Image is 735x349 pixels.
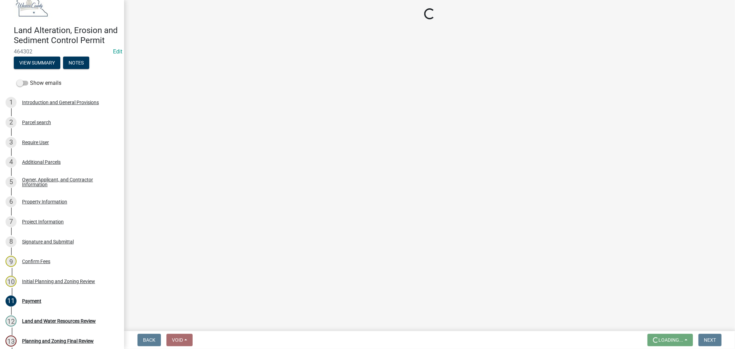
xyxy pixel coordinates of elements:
[22,100,99,105] div: Introduction and General Provisions
[143,337,155,343] span: Back
[6,216,17,227] div: 7
[166,334,193,346] button: Void
[22,199,67,204] div: Property Information
[137,334,161,346] button: Back
[22,339,94,343] div: Planning and Zoning Final Review
[63,60,89,66] wm-modal-confirm: Notes
[6,117,17,128] div: 2
[113,48,122,55] a: Edit
[698,334,722,346] button: Next
[647,334,693,346] button: Loading...
[6,137,17,148] div: 3
[172,337,183,343] span: Void
[113,48,122,55] wm-modal-confirm: Edit Application Number
[6,276,17,287] div: 10
[14,57,60,69] button: View Summary
[14,60,60,66] wm-modal-confirm: Summary
[22,259,50,264] div: Confirm Fees
[22,160,61,164] div: Additional Parcels
[22,219,64,224] div: Project Information
[14,26,119,46] h4: Land Alteration, Erosion and Sediment Control Permit
[6,236,17,247] div: 8
[6,97,17,108] div: 1
[14,48,110,55] span: 464302
[704,337,716,343] span: Next
[63,57,89,69] button: Notes
[6,296,17,307] div: 11
[22,239,74,244] div: Signature and Submittal
[22,319,96,323] div: Land and Water Resources Review
[6,316,17,327] div: 12
[22,140,49,145] div: Require User
[22,279,95,284] div: Initial Planning and Zoning Review
[22,120,51,125] div: Parcel search
[6,256,17,267] div: 9
[6,157,17,168] div: 4
[659,337,683,343] span: Loading...
[22,177,113,187] div: Owner, Applicant, and Contractor Information
[22,299,41,303] div: Payment
[17,79,61,87] label: Show emails
[6,336,17,347] div: 13
[6,196,17,207] div: 6
[6,177,17,188] div: 5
